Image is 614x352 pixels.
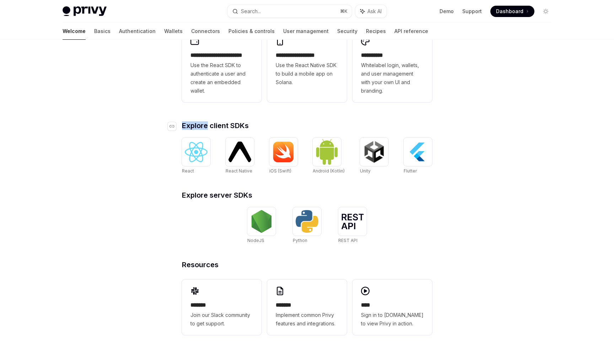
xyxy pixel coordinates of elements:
[360,168,371,174] span: Unity
[440,8,454,15] a: Demo
[360,138,388,175] a: UnityUnity
[241,7,261,16] div: Search...
[247,238,264,243] span: NodeJS
[269,168,291,174] span: iOS (Swift)
[338,238,357,243] span: REST API
[367,8,382,15] span: Ask AI
[296,210,318,233] img: Python
[352,280,432,335] a: ****Sign in to [DOMAIN_NAME] to view Privy in action.
[341,214,364,229] img: REST API
[355,5,387,18] button: Ask AI
[226,138,254,175] a: React NativeReact Native
[313,168,345,174] span: Android (Kotlin)
[404,168,417,174] span: Flutter
[182,280,262,335] a: **** **Join our Slack community to get support.
[227,5,352,18] button: Search...⌘K
[269,138,298,175] a: iOS (Swift)iOS (Swift)
[185,142,208,162] img: React
[363,141,386,163] img: Unity
[462,8,482,15] a: Support
[267,280,347,335] a: **** **Implement common Privy features and integrations.
[361,61,424,95] span: Whitelabel login, wallets, and user management with your own UI and branding.
[394,23,428,40] a: API reference
[337,23,357,40] a: Security
[119,23,156,40] a: Authentication
[338,207,367,244] a: REST APIREST API
[293,238,307,243] span: Python
[190,61,253,95] span: Use the React SDK to authenticate a user and create an embedded wallet.
[496,8,523,15] span: Dashboard
[63,6,107,16] img: light logo
[340,9,348,14] span: ⌘ K
[293,207,321,244] a: PythonPython
[540,6,551,17] button: Toggle dark mode
[182,122,249,129] span: Explore client SDKs
[226,168,252,174] span: React Native
[164,23,183,40] a: Wallets
[168,122,182,131] a: Navigate to header
[182,168,194,174] span: React
[316,138,338,165] img: Android (Kotlin)
[228,142,251,162] img: React Native
[94,23,111,40] a: Basics
[366,23,386,40] a: Recipes
[182,261,219,268] span: Resources
[250,210,273,233] img: NodeJS
[63,23,86,40] a: Welcome
[247,207,276,244] a: NodeJSNodeJS
[276,311,338,328] span: Implement common Privy features and integrations.
[404,138,432,175] a: FlutterFlutter
[283,23,329,40] a: User management
[182,138,210,175] a: ReactReact
[267,30,347,102] a: **** **** **** ***Use the React Native SDK to build a mobile app on Solana.
[272,141,295,163] img: iOS (Swift)
[313,138,345,175] a: Android (Kotlin)Android (Kotlin)
[406,141,429,163] img: Flutter
[228,23,275,40] a: Policies & controls
[361,311,424,328] span: Sign in to [DOMAIN_NAME] to view Privy in action.
[190,311,253,328] span: Join our Slack community to get support.
[352,30,432,102] a: **** *****Whitelabel login, wallets, and user management with your own UI and branding.
[490,6,534,17] a: Dashboard
[276,61,338,87] span: Use the React Native SDK to build a mobile app on Solana.
[191,23,220,40] a: Connectors
[182,192,252,199] span: Explore server SDKs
